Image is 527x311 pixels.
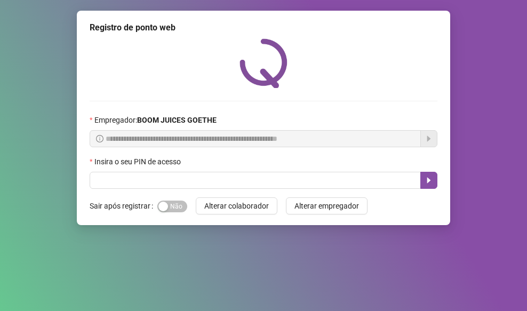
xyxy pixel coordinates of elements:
[90,156,188,168] label: Insira o seu PIN de acesso
[96,135,103,142] span: info-circle
[90,197,157,214] label: Sair após registrar
[90,21,437,34] div: Registro de ponto web
[294,200,359,212] span: Alterar empregador
[196,197,277,214] button: Alterar colaborador
[425,176,433,185] span: caret-right
[137,116,217,124] strong: BOOM JUICES GOETHE
[204,200,269,212] span: Alterar colaborador
[239,38,288,88] img: QRPoint
[286,197,368,214] button: Alterar empregador
[94,114,217,126] span: Empregador :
